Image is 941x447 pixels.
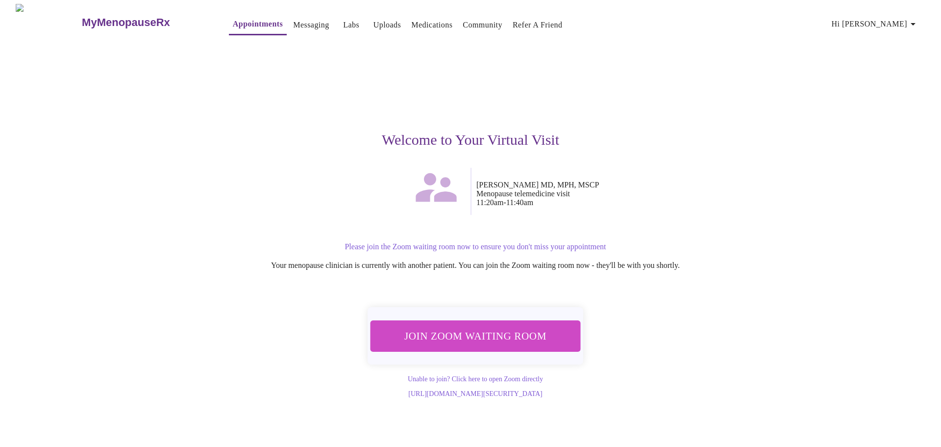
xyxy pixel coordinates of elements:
button: Community [459,15,506,35]
span: Join Zoom Waiting Room [383,327,568,345]
button: Join Zoom Waiting Room [371,320,581,351]
img: MyMenopauseRx Logo [16,4,81,41]
a: Uploads [373,18,401,32]
button: Labs [336,15,367,35]
a: [URL][DOMAIN_NAME][SECURITY_DATA] [408,390,542,397]
span: Hi [PERSON_NAME] [832,17,919,31]
a: Refer a Friend [513,18,563,32]
h3: Welcome to Your Virtual Visit [169,131,772,148]
p: Please join the Zoom waiting room now to ensure you don't miss your appointment [178,242,772,251]
a: Medications [411,18,452,32]
p: [PERSON_NAME] MD, MPH, MSCP Menopause telemedicine visit 11:20am - 11:40am [476,181,772,207]
button: Hi [PERSON_NAME] [828,14,923,34]
a: Messaging [293,18,329,32]
a: Labs [343,18,359,32]
a: Unable to join? Click here to open Zoom directly [408,375,543,383]
button: Messaging [289,15,333,35]
button: Appointments [229,14,287,35]
a: Appointments [233,17,283,31]
a: MyMenopauseRx [81,5,209,40]
a: Community [463,18,502,32]
button: Medications [407,15,456,35]
button: Refer a Friend [509,15,567,35]
p: Your menopause clinician is currently with another patient. You can join the Zoom waiting room no... [178,261,772,270]
h3: MyMenopauseRx [82,16,170,29]
button: Uploads [370,15,405,35]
